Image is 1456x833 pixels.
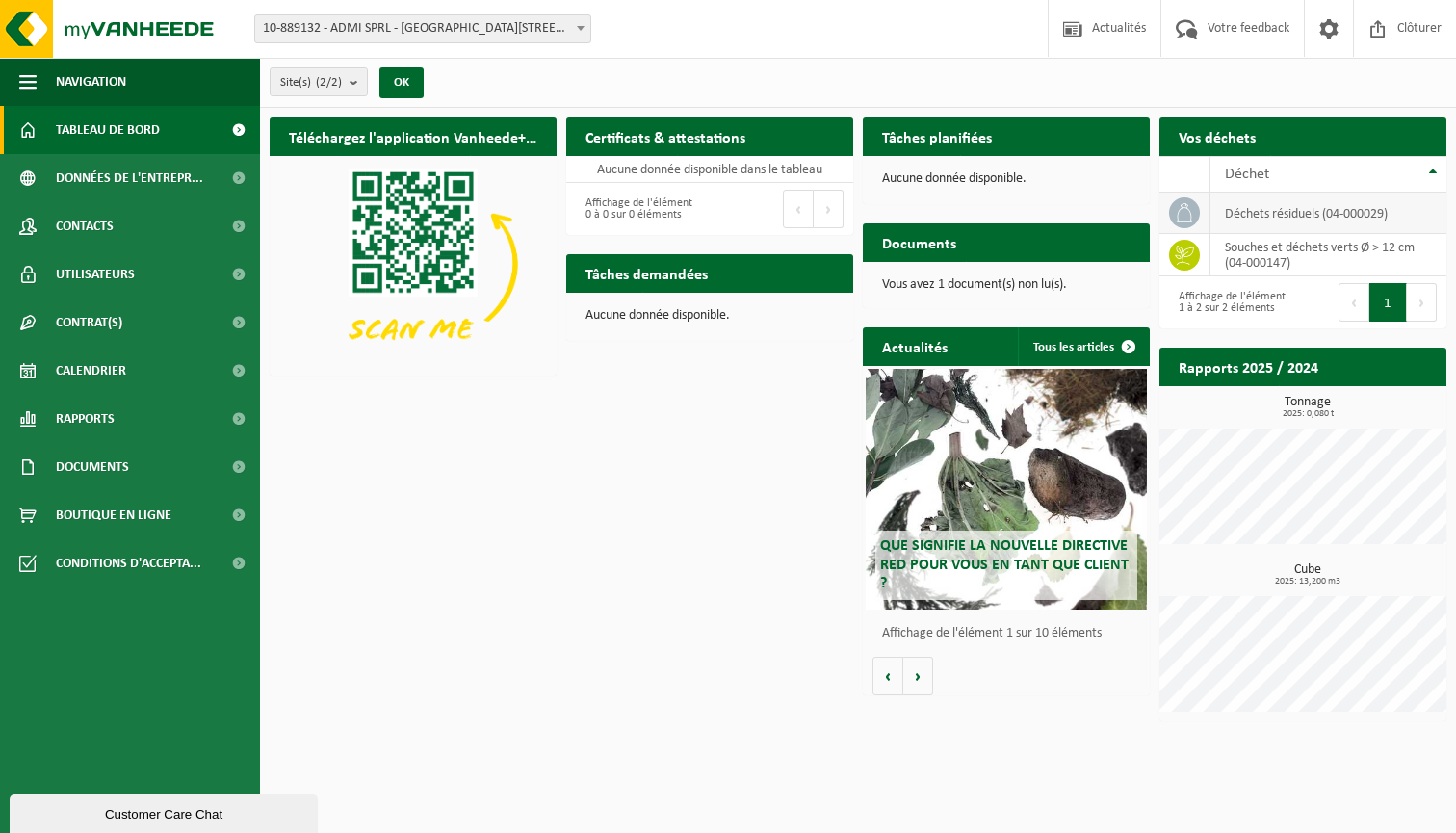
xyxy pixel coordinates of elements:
[814,190,844,228] button: Next
[880,538,1129,590] span: Que signifie la nouvelle directive RED pour vous en tant que client ?
[576,188,700,230] div: Affichage de l'élément 0 à 0 sur 0 éléments
[882,172,1131,186] p: Aucune donnée disponible.
[783,190,814,228] button: Previous
[1169,563,1446,586] h3: Cube
[872,657,903,695] button: Vorige
[1279,385,1444,424] a: Consulter les rapports
[10,791,322,833] iframe: chat widget
[56,299,122,347] span: Contrat(s)
[56,347,126,395] span: Calendrier
[1210,234,1446,276] td: souches et déchets verts Ø > 12 cm (04-000147)
[863,223,975,261] h2: Documents
[1339,283,1369,322] button: Previous
[1159,117,1275,155] h2: Vos déchets
[863,327,967,365] h2: Actualités
[1369,283,1407,322] button: 1
[1407,283,1437,322] button: Next
[56,395,115,443] span: Rapports
[270,156,557,372] img: Download de VHEPlus App
[56,106,160,154] span: Tableau de bord
[863,117,1011,155] h2: Tâches planifiées
[280,68,342,97] span: Site(s)
[585,309,834,323] p: Aucune donnée disponible.
[1018,327,1148,366] a: Tous les articles
[882,278,1131,292] p: Vous avez 1 document(s) non lu(s).
[866,369,1147,610] a: Que signifie la nouvelle directive RED pour vous en tant que client ?
[56,58,126,106] span: Navigation
[270,67,368,96] button: Site(s)(2/2)
[882,627,1140,640] p: Affichage de l'élément 1 sur 10 éléments
[1169,409,1446,419] span: 2025: 0,080 t
[903,657,933,695] button: Volgende
[1169,396,1446,419] h3: Tonnage
[1210,193,1446,234] td: déchets résiduels (04-000029)
[1159,348,1338,385] h2: Rapports 2025 / 2024
[254,14,591,43] span: 10-889132 - ADMI SPRL - 7971 BASÈCLES, RUE DE QUEVAUCAMPS 59
[1169,577,1446,586] span: 2025: 13,200 m3
[379,67,424,98] button: OK
[56,539,201,587] span: Conditions d'accepta...
[270,117,557,155] h2: Téléchargez l'application Vanheede+ maintenant!
[255,15,590,42] span: 10-889132 - ADMI SPRL - 7971 BASÈCLES, RUE DE QUEVAUCAMPS 59
[1225,167,1269,182] span: Déchet
[566,254,727,292] h2: Tâches demandées
[566,117,765,155] h2: Certificats & attestations
[56,250,135,299] span: Utilisateurs
[1169,281,1293,324] div: Affichage de l'élément 1 à 2 sur 2 éléments
[56,154,203,202] span: Données de l'entrepr...
[56,491,171,539] span: Boutique en ligne
[56,202,114,250] span: Contacts
[566,156,853,183] td: Aucune donnée disponible dans le tableau
[316,76,342,89] count: (2/2)
[56,443,129,491] span: Documents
